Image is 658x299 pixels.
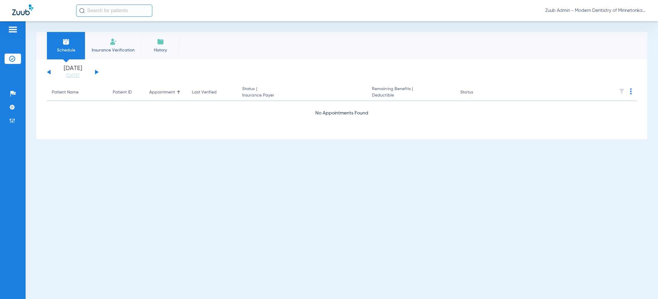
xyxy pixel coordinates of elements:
iframe: Chat Widget [628,270,658,299]
th: Status | [237,84,367,101]
span: Zuub Admin - Modern Dentistry of Minnetonka [545,8,646,14]
div: Patient ID [113,89,132,96]
div: Last Verified [192,89,217,96]
img: hamburger-icon [8,26,18,33]
img: Manual Insurance Verification [110,38,117,45]
img: Schedule [62,38,70,45]
span: Deductible [372,92,451,99]
div: No Appointments Found [47,110,637,117]
img: History [157,38,164,45]
span: Schedule [51,47,80,53]
div: Patient Name [52,89,103,96]
span: Insurance Verification [90,47,137,53]
th: Status [455,84,497,101]
span: History [146,47,175,53]
img: Search Icon [79,8,85,13]
span: Insurance Payer [242,92,362,99]
li: [DATE] [55,65,91,79]
img: Zuub Logo [12,5,33,15]
img: group-dot-blue.svg [630,88,632,94]
div: Appointment [149,89,182,96]
div: Patient ID [113,89,140,96]
a: [DATE] [55,73,91,79]
img: filter.svg [619,88,625,94]
th: Remaining Benefits | [367,84,455,101]
div: Patient Name [52,89,79,96]
div: Last Verified [192,89,232,96]
div: Appointment [149,89,175,96]
input: Search for patients [76,5,152,17]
